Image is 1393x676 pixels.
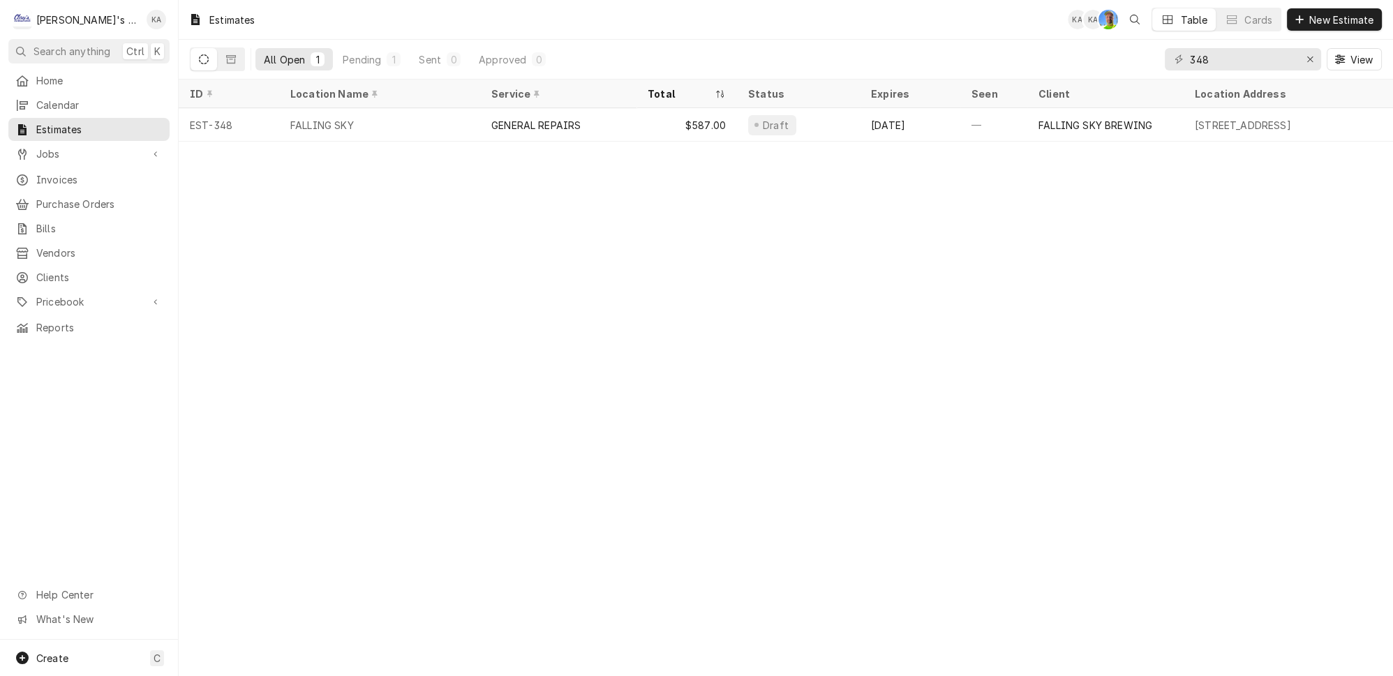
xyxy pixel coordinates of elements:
div: Sent [419,52,441,67]
div: FALLING SKY [290,118,354,133]
div: Korey Austin's Avatar [1083,10,1103,29]
span: Help Center [36,587,161,602]
div: 1 [313,52,322,67]
a: Calendar [8,93,170,117]
div: GENERAL REPAIRS [491,118,581,133]
button: Search anythingCtrlK [8,39,170,63]
div: Draft [761,118,791,133]
div: All Open [264,52,305,67]
span: Ctrl [126,44,144,59]
span: Bills [36,221,163,236]
div: Client [1038,87,1170,101]
button: Open search [1124,8,1146,31]
span: What's New [36,612,161,626]
div: C [13,10,32,29]
a: Vendors [8,241,170,264]
div: Status [748,87,846,101]
div: ID [190,87,265,101]
div: FALLING SKY BREWING [1038,118,1152,133]
div: GA [1098,10,1118,29]
span: Vendors [36,246,163,260]
span: Search anything [33,44,110,59]
span: C [154,651,161,666]
a: Invoices [8,168,170,191]
a: Go to Pricebook [8,290,170,313]
a: Go to Help Center [8,583,170,606]
div: Clay's Refrigeration's Avatar [13,10,32,29]
div: KA [147,10,166,29]
div: Expires [871,87,946,101]
div: Total [648,87,712,101]
div: KA [1083,10,1103,29]
button: View [1327,48,1382,70]
a: Reports [8,316,170,339]
div: KA [1068,10,1087,29]
button: New Estimate [1287,8,1382,31]
div: Pending [343,52,381,67]
div: Cards [1244,13,1272,27]
a: Estimates [8,118,170,141]
span: Clients [36,270,163,285]
input: Keyword search [1190,48,1295,70]
span: Pricebook [36,294,142,309]
div: [STREET_ADDRESS] [1195,118,1291,133]
div: 0 [535,52,543,67]
span: Purchase Orders [36,197,163,211]
a: Home [8,69,170,92]
div: — [960,108,1027,142]
span: View [1347,52,1376,67]
span: Calendar [36,98,163,112]
div: EST-348 [179,108,279,142]
a: Go to Jobs [8,142,170,165]
button: Erase input [1299,48,1321,70]
div: Location Address [1195,87,1371,101]
span: New Estimate [1306,13,1376,27]
span: Create [36,652,68,664]
div: Service [491,87,623,101]
span: Invoices [36,172,163,187]
div: [PERSON_NAME]'s Refrigeration [36,13,139,27]
a: Clients [8,266,170,289]
div: Korey Austin's Avatar [147,10,166,29]
a: Bills [8,217,170,240]
span: K [154,44,161,59]
div: Seen [971,87,1013,101]
span: Reports [36,320,163,335]
a: Go to What's New [8,608,170,631]
div: Greg Austin's Avatar [1098,10,1118,29]
a: Purchase Orders [8,193,170,216]
div: Korey Austin's Avatar [1068,10,1087,29]
div: Table [1180,13,1207,27]
span: Home [36,73,163,88]
span: Jobs [36,147,142,161]
div: 0 [449,52,458,67]
div: Location Name [290,87,466,101]
div: Approved [479,52,526,67]
div: 1 [389,52,398,67]
div: [DATE] [860,108,960,142]
span: Estimates [36,122,163,137]
div: $587.00 [636,108,737,142]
